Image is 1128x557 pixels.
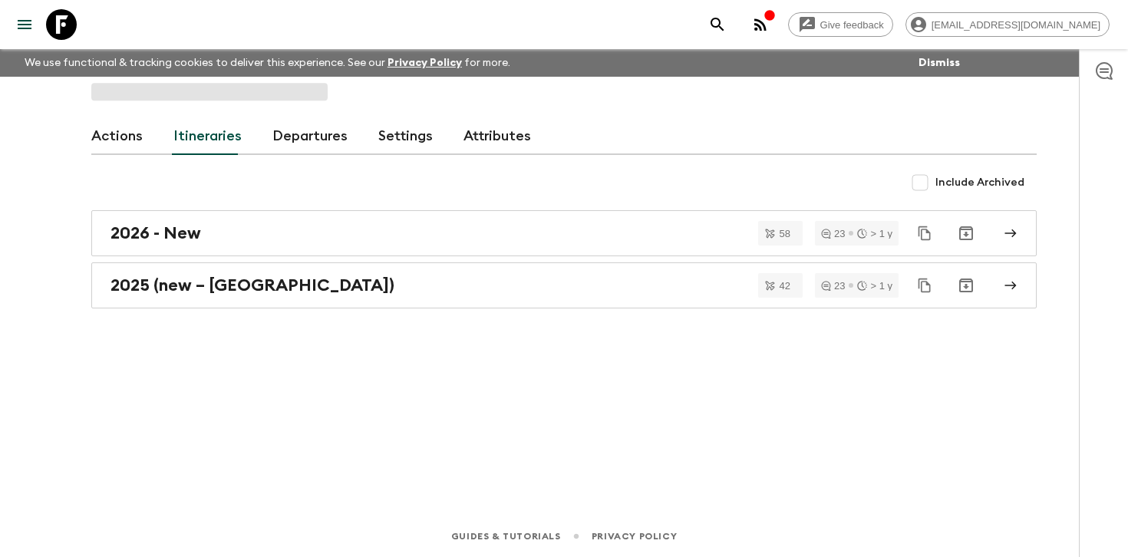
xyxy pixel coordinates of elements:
[788,12,893,37] a: Give feedback
[821,229,845,239] div: 23
[923,19,1109,31] span: [EMAIL_ADDRESS][DOMAIN_NAME]
[915,52,964,74] button: Dismiss
[951,270,981,301] button: Archive
[821,281,845,291] div: 23
[91,210,1037,256] a: 2026 - New
[905,12,1110,37] div: [EMAIL_ADDRESS][DOMAIN_NAME]
[272,118,348,155] a: Departures
[770,229,800,239] span: 58
[463,118,531,155] a: Attributes
[173,118,242,155] a: Itineraries
[951,218,981,249] button: Archive
[91,118,143,155] a: Actions
[911,219,938,247] button: Duplicate
[857,229,892,239] div: > 1 y
[9,9,40,40] button: menu
[911,272,938,299] button: Duplicate
[91,262,1037,308] a: 2025 (new – [GEOGRAPHIC_DATA])
[592,528,677,545] a: Privacy Policy
[935,175,1024,190] span: Include Archived
[18,49,516,77] p: We use functional & tracking cookies to deliver this experience. See our for more.
[812,19,892,31] span: Give feedback
[378,118,433,155] a: Settings
[110,275,394,295] h2: 2025 (new – [GEOGRAPHIC_DATA])
[702,9,733,40] button: search adventures
[110,223,201,243] h2: 2026 - New
[388,58,462,68] a: Privacy Policy
[857,281,892,291] div: > 1 y
[770,281,800,291] span: 42
[451,528,561,545] a: Guides & Tutorials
